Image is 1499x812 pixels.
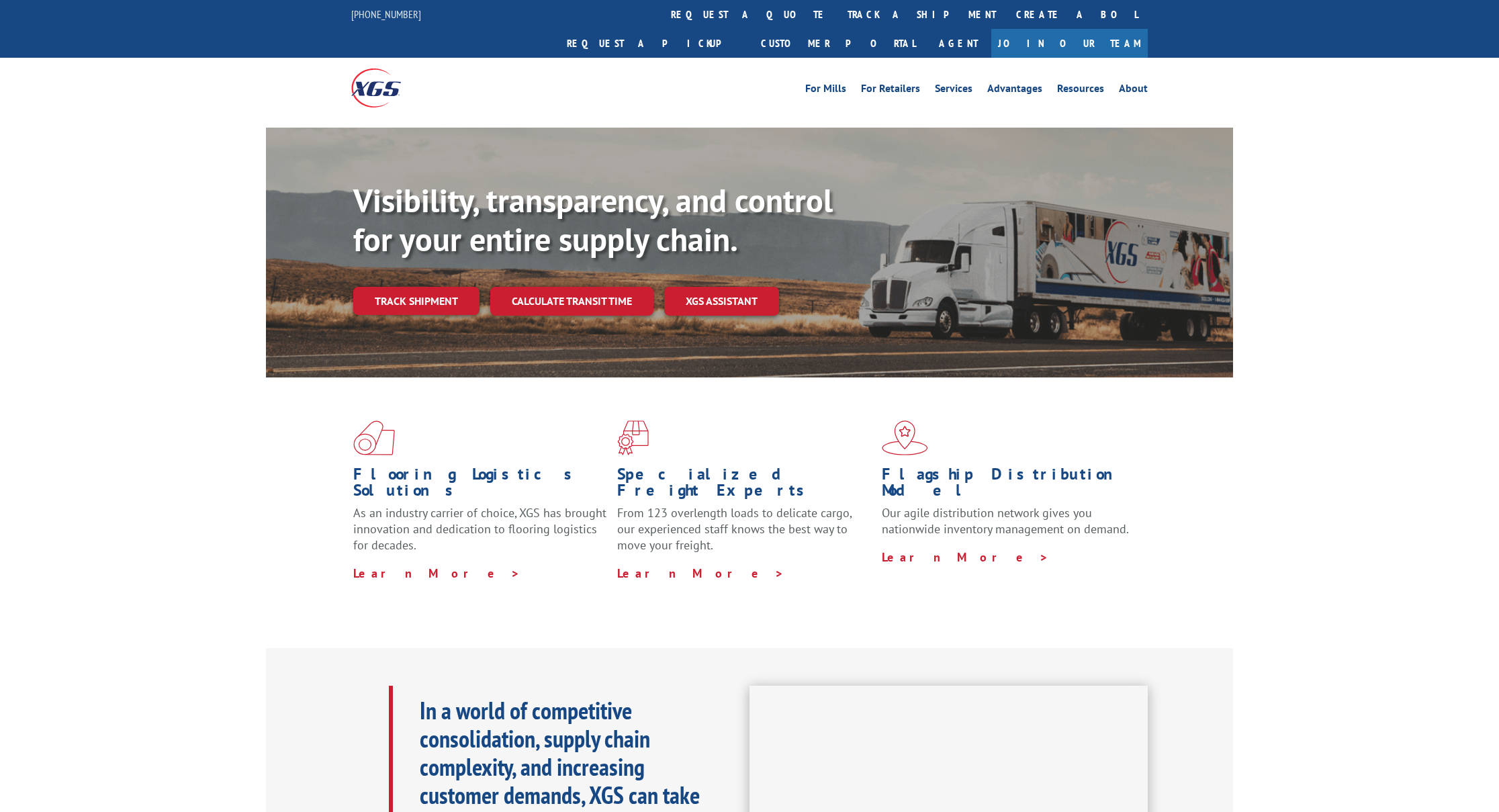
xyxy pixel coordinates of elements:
b: Visibility, transparency, and control for your entire supply chain. [353,179,833,260]
a: Agent [925,29,991,58]
h1: Specialized Freight Experts [617,466,871,505]
a: [PHONE_NUMBER] [351,7,421,21]
span: Our agile distribution network gives you nationwide inventory management on demand. [882,505,1129,537]
a: Customer Portal [751,29,925,58]
a: XGS ASSISTANT [664,287,779,316]
img: xgs-icon-total-supply-chain-intelligence-red [353,420,395,455]
a: Learn More > [882,549,1049,565]
a: Join Our Team [991,29,1148,58]
a: For Mills [805,83,846,98]
a: Track shipment [353,287,480,315]
span: As an industry carrier of choice, XGS has brought innovation and dedication to flooring logistics... [353,505,606,553]
a: Learn More > [617,566,784,581]
a: Calculate transit time [490,287,653,316]
h1: Flooring Logistics Solutions [353,466,607,505]
img: xgs-icon-flagship-distribution-model-red [882,420,928,455]
a: Learn More > [353,566,520,581]
a: For Retailers [861,83,920,98]
a: Resources [1057,83,1104,98]
h1: Flagship Distribution Model [882,466,1136,505]
p: From 123 overlength loads to delicate cargo, our experienced staff knows the best way to move you... [617,505,871,565]
a: About [1119,83,1148,98]
a: Services [935,83,972,98]
img: xgs-icon-focused-on-flooring-red [617,420,649,455]
a: Advantages [987,83,1042,98]
a: Request a pickup [557,29,751,58]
